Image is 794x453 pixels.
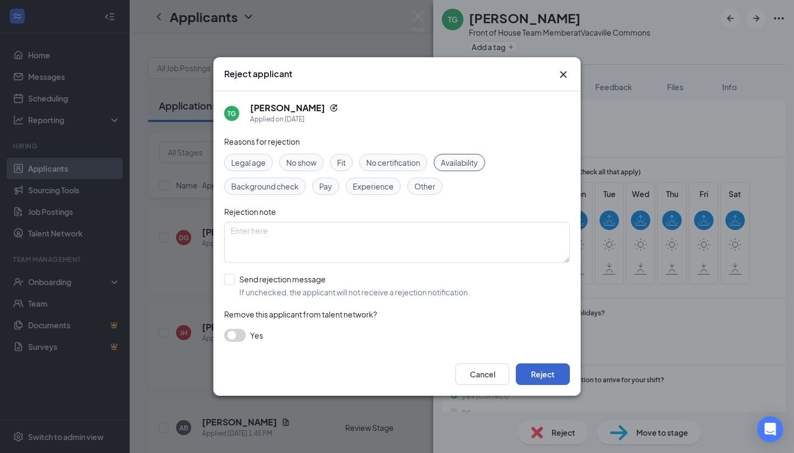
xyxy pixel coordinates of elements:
span: Pay [319,180,332,192]
svg: Reapply [329,104,338,112]
div: Applied on [DATE] [250,114,338,125]
h5: [PERSON_NAME] [250,102,325,114]
span: Background check [231,180,299,192]
span: Other [414,180,435,192]
span: Experience [353,180,394,192]
button: Reject [516,363,570,385]
div: TG [227,109,236,118]
span: Reasons for rejection [224,137,300,146]
span: Rejection note [224,207,276,217]
span: No show [286,157,317,168]
span: Remove this applicant from talent network? [224,309,377,319]
span: No certification [366,157,420,168]
button: Cancel [455,363,509,385]
h3: Reject applicant [224,68,292,80]
svg: Cross [557,68,570,81]
button: Close [557,68,570,81]
span: Availability [441,157,478,168]
div: Open Intercom Messenger [757,416,783,442]
span: Yes [250,329,263,342]
span: Fit [337,157,346,168]
span: Legal age [231,157,266,168]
